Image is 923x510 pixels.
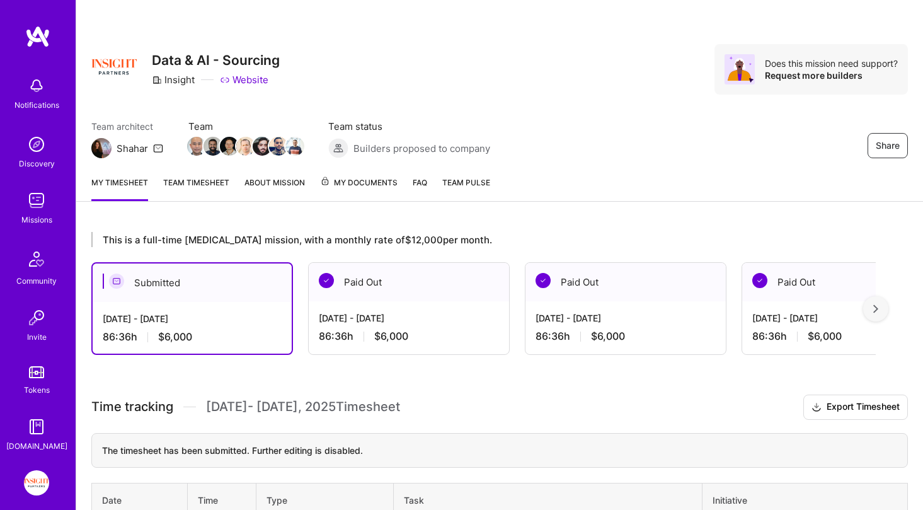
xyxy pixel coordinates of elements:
[16,274,57,287] div: Community
[24,305,49,330] img: Invite
[287,136,303,157] a: Team Member Avatar
[188,136,205,157] a: Team Member Avatar
[353,142,490,155] span: Builders proposed to company
[91,138,112,158] img: Team Architect
[27,330,47,344] div: Invite
[24,132,49,157] img: discovery
[320,176,398,190] span: My Documents
[319,330,499,343] div: 86:36 h
[752,273,767,288] img: Paid Out
[91,120,163,133] span: Team architect
[91,433,908,468] div: The timesheet has been submitted. Further editing is disabled.
[868,133,908,158] button: Share
[221,136,238,157] a: Team Member Avatar
[163,176,229,201] a: Team timesheet
[24,470,49,496] img: Insight Partners: Data & AI - Sourcing
[803,395,908,420] button: Export Timesheet
[309,263,509,301] div: Paid Out
[158,330,192,344] span: $6,000
[93,264,292,302] div: Submitted
[413,176,427,201] a: FAQ
[91,399,173,415] span: Time tracking
[21,213,52,226] div: Missions
[24,73,49,98] img: bell
[269,137,288,156] img: Team Member Avatar
[591,330,625,343] span: $6,000
[24,188,49,213] img: teamwork
[536,330,716,343] div: 86:36 h
[270,136,287,157] a: Team Member Avatar
[91,44,137,90] img: Company Logo
[25,25,50,48] img: logo
[206,399,400,415] span: [DATE] - [DATE] , 2025 Timesheet
[442,178,490,187] span: Team Pulse
[91,232,876,247] div: This is a full-time [MEDICAL_DATA] mission, with a monthly rate of $12,000 per month.
[103,312,282,325] div: [DATE] - [DATE]
[253,137,272,156] img: Team Member Avatar
[765,57,898,69] div: Does this mission need support?
[536,273,551,288] img: Paid Out
[442,176,490,201] a: Team Pulse
[152,52,280,68] h3: Data & AI - Sourcing
[536,311,716,325] div: [DATE] - [DATE]
[152,73,195,86] div: Insight
[254,136,270,157] a: Team Member Avatar
[244,176,305,201] a: About Mission
[109,274,124,289] img: Submitted
[188,120,303,133] span: Team
[21,244,52,274] img: Community
[873,304,878,313] img: right
[220,73,268,86] a: Website
[152,75,162,85] i: icon CompanyGray
[811,401,822,414] i: icon Download
[285,137,304,156] img: Team Member Avatar
[328,120,490,133] span: Team status
[808,330,842,343] span: $6,000
[24,383,50,397] div: Tokens
[19,157,55,170] div: Discovery
[153,143,163,153] i: icon Mail
[236,137,255,156] img: Team Member Avatar
[103,330,282,344] div: 86:36 h
[328,138,348,158] img: Builders proposed to company
[205,136,221,157] a: Team Member Avatar
[238,136,254,157] a: Team Member Avatar
[319,273,334,288] img: Paid Out
[525,263,726,301] div: Paid Out
[117,142,148,155] div: Shahar
[6,439,67,453] div: [DOMAIN_NAME]
[725,54,755,84] img: Avatar
[204,137,222,156] img: Team Member Avatar
[21,470,52,496] a: Insight Partners: Data & AI - Sourcing
[24,414,49,439] img: guide book
[14,98,59,112] div: Notifications
[187,137,206,156] img: Team Member Avatar
[320,176,398,201] a: My Documents
[765,69,898,81] div: Request more builders
[91,176,148,201] a: My timesheet
[374,330,408,343] span: $6,000
[876,139,900,152] span: Share
[29,366,44,378] img: tokens
[220,137,239,156] img: Team Member Avatar
[319,311,499,325] div: [DATE] - [DATE]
